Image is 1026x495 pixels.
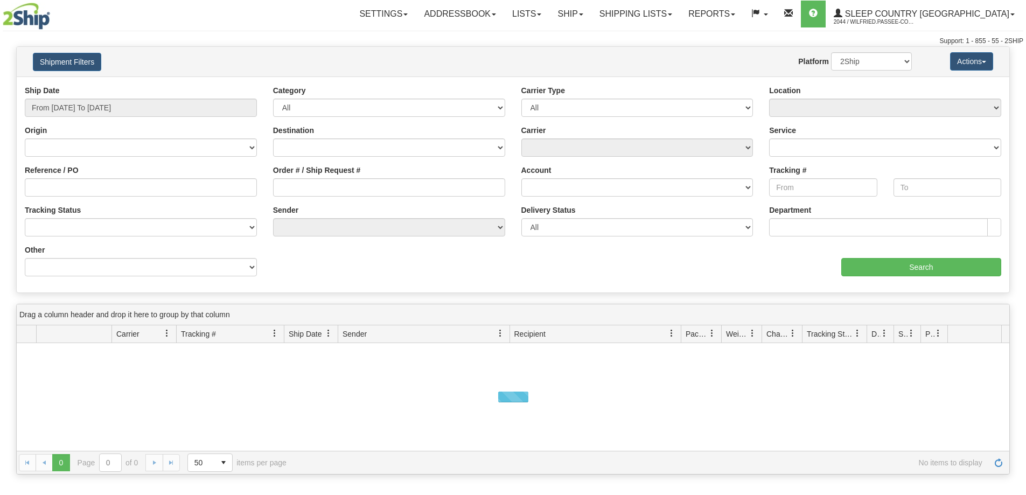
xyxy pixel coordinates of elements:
[841,258,1001,276] input: Search
[848,324,867,343] a: Tracking Status filter column settings
[1001,192,1025,302] iframe: chat widget
[319,324,338,343] a: Ship Date filter column settings
[784,324,802,343] a: Charge filter column settings
[842,9,1009,18] span: Sleep Country [GEOGRAPHIC_DATA]
[680,1,743,27] a: Reports
[662,324,681,343] a: Recipient filter column settings
[703,324,721,343] a: Packages filter column settings
[807,329,854,339] span: Tracking Status
[521,85,565,96] label: Carrier Type
[33,53,101,71] button: Shipment Filters
[726,329,749,339] span: Weight
[902,324,920,343] a: Shipment Issues filter column settings
[273,205,298,215] label: Sender
[266,324,284,343] a: Tracking # filter column settings
[3,37,1023,46] div: Support: 1 - 855 - 55 - 2SHIP
[302,458,982,467] span: No items to display
[116,329,139,339] span: Carrier
[351,1,416,27] a: Settings
[25,205,81,215] label: Tracking Status
[158,324,176,343] a: Carrier filter column settings
[925,329,934,339] span: Pickup Status
[929,324,947,343] a: Pickup Status filter column settings
[25,125,47,136] label: Origin
[194,457,208,468] span: 50
[181,329,216,339] span: Tracking #
[521,205,576,215] label: Delivery Status
[17,304,1009,325] div: grid grouping header
[769,165,806,176] label: Tracking #
[766,329,789,339] span: Charge
[187,454,287,472] span: items per page
[504,1,549,27] a: Lists
[826,1,1023,27] a: Sleep Country [GEOGRAPHIC_DATA] 2044 / Wilfried.Passee-Coutrin
[686,329,708,339] span: Packages
[990,454,1007,471] a: Refresh
[769,205,811,215] label: Department
[743,324,762,343] a: Weight filter column settings
[25,165,79,176] label: Reference / PO
[273,165,361,176] label: Order # / Ship Request #
[491,324,509,343] a: Sender filter column settings
[343,329,367,339] span: Sender
[215,454,232,471] span: select
[950,52,993,71] button: Actions
[25,245,45,255] label: Other
[521,125,546,136] label: Carrier
[3,3,50,30] img: logo2044.jpg
[78,454,138,472] span: Page of 0
[549,1,591,27] a: Ship
[769,85,800,96] label: Location
[25,85,60,96] label: Ship Date
[273,85,306,96] label: Category
[894,178,1001,197] input: To
[898,329,908,339] span: Shipment Issues
[591,1,680,27] a: Shipping lists
[514,329,546,339] span: Recipient
[416,1,504,27] a: Addressbook
[798,56,829,67] label: Platform
[289,329,322,339] span: Ship Date
[769,125,796,136] label: Service
[521,165,552,176] label: Account
[52,454,69,471] span: Page 0
[769,178,877,197] input: From
[834,17,915,27] span: 2044 / Wilfried.Passee-Coutrin
[273,125,314,136] label: Destination
[875,324,894,343] a: Delivery Status filter column settings
[871,329,881,339] span: Delivery Status
[187,454,233,472] span: Page sizes drop down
